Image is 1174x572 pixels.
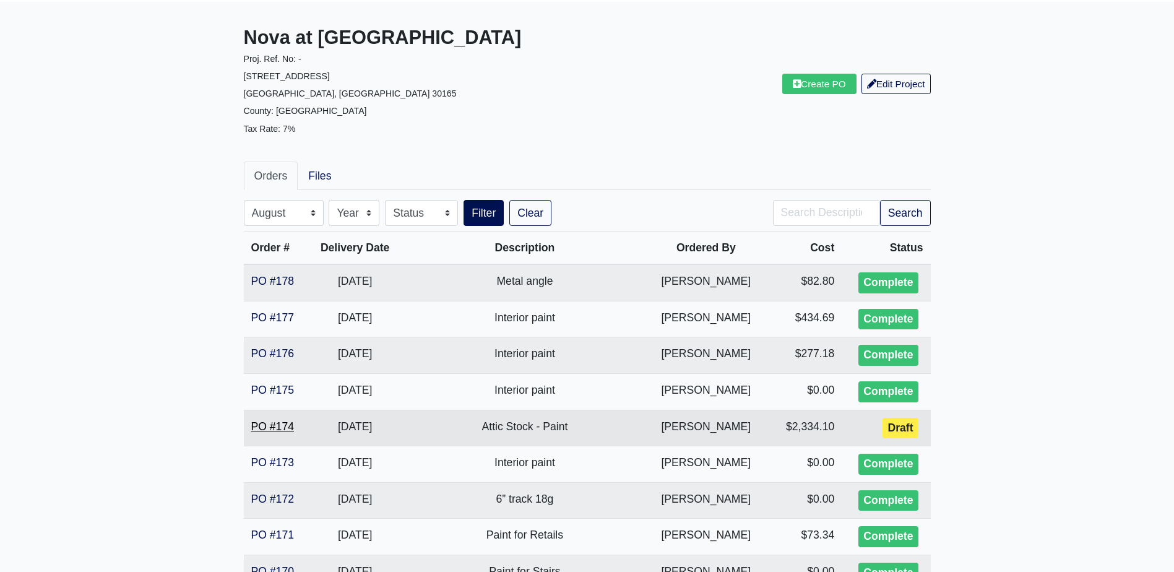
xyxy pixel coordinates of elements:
div: Complete [858,454,918,475]
td: [PERSON_NAME] [648,373,765,410]
th: Description [402,232,647,265]
a: Files [298,162,342,190]
td: $0.00 [764,373,842,410]
div: Complete [858,345,918,366]
td: $2,334.10 [764,410,842,446]
td: Paint for Retails [402,519,647,555]
td: 6” track 18g [402,482,647,519]
small: [GEOGRAPHIC_DATA], [GEOGRAPHIC_DATA] 30165 [244,89,457,98]
td: [PERSON_NAME] [648,337,765,374]
a: Edit Project [861,74,931,94]
div: Complete [858,309,918,330]
td: $0.00 [764,446,842,483]
td: Attic Stock - Paint [402,410,647,446]
td: [DATE] [308,410,402,446]
td: $73.34 [764,519,842,555]
td: $434.69 [764,301,842,337]
td: [DATE] [308,301,402,337]
div: Complete [858,272,918,293]
td: [PERSON_NAME] [648,264,765,301]
a: PO #173 [251,456,294,469]
td: [PERSON_NAME] [648,519,765,555]
small: [STREET_ADDRESS] [244,71,330,81]
td: [PERSON_NAME] [648,410,765,446]
a: PO #176 [251,347,294,360]
td: $0.00 [764,482,842,519]
div: Draft [883,418,918,439]
a: PO #177 [251,311,294,324]
td: [DATE] [308,482,402,519]
a: Clear [509,200,551,226]
h3: Nova at [GEOGRAPHIC_DATA] [244,27,578,50]
th: Status [842,232,930,265]
a: PO #175 [251,384,294,396]
div: Complete [858,381,918,402]
a: Orders [244,162,298,190]
a: PO #172 [251,493,294,505]
td: [DATE] [308,337,402,374]
td: [PERSON_NAME] [648,446,765,483]
td: $82.80 [764,264,842,301]
td: $277.18 [764,337,842,374]
input: Search [773,200,880,226]
div: Complete [858,490,918,511]
td: [DATE] [308,264,402,301]
small: County: [GEOGRAPHIC_DATA] [244,106,367,116]
div: Complete [858,526,918,547]
th: Cost [764,232,842,265]
td: Metal angle [402,264,647,301]
th: Ordered By [648,232,765,265]
small: Proj. Ref. No: - [244,54,301,64]
td: [DATE] [308,519,402,555]
small: Tax Rate: 7% [244,124,296,134]
td: Interior paint [402,446,647,483]
td: Interior paint [402,373,647,410]
td: Interior paint [402,301,647,337]
a: PO #171 [251,529,294,541]
button: Search [880,200,931,226]
button: Filter [464,200,504,226]
th: Order # [244,232,308,265]
a: PO #174 [251,420,294,433]
a: PO #178 [251,275,294,287]
td: [DATE] [308,446,402,483]
td: Interior paint [402,337,647,374]
td: [DATE] [308,373,402,410]
a: Create PO [782,74,857,94]
td: [PERSON_NAME] [648,301,765,337]
td: [PERSON_NAME] [648,482,765,519]
th: Delivery Date [308,232,402,265]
